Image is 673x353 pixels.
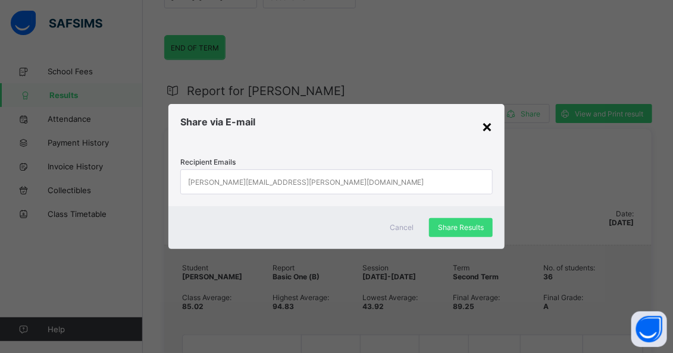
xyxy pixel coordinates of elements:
[180,116,255,128] span: Share via E-mail
[390,223,414,232] span: Cancel
[438,223,484,232] span: Share Results
[188,171,424,193] div: [PERSON_NAME][EMAIL_ADDRESS][PERSON_NAME][DOMAIN_NAME]
[180,157,236,166] span: Recipient Emails
[481,116,493,136] div: ×
[631,311,667,347] button: Open asap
